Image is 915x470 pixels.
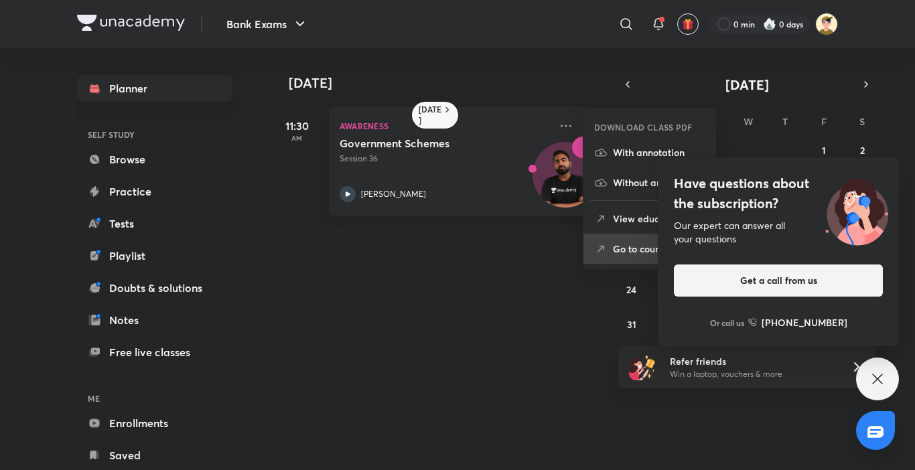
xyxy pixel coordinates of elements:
[762,315,847,329] h6: [PHONE_NUMBER]
[77,15,185,34] a: Company Logo
[626,283,636,296] abbr: August 24, 2025
[77,178,232,205] a: Practice
[815,173,899,246] img: ttu_illustration_new.svg
[77,387,232,410] h6: ME
[533,149,597,214] img: Avatar
[674,264,883,297] button: Get a call from us
[821,115,827,128] abbr: Friday
[270,118,324,134] h5: 11:30
[682,18,694,30] img: avatar
[851,139,873,161] button: August 2, 2025
[361,188,426,200] p: [PERSON_NAME]
[621,279,642,300] button: August 24, 2025
[77,307,232,333] a: Notes
[340,137,506,150] h5: Government Schemes
[270,134,324,142] p: AM
[748,315,847,329] a: [PHONE_NUMBER]
[77,15,185,31] img: Company Logo
[674,219,883,246] div: Our expert can answer all your questions
[744,115,753,128] abbr: Wednesday
[77,242,232,269] a: Playlist
[77,210,232,237] a: Tests
[218,11,316,37] button: Bank Exams
[340,118,550,134] p: Awareness
[674,173,883,214] h4: Have questions about the subscription?
[677,13,699,35] button: avatar
[860,144,865,157] abbr: August 2, 2025
[670,368,835,380] p: Win a laptop, vouchers & more
[815,13,838,35] img: Anubhav
[77,442,232,469] a: Saved
[77,410,232,437] a: Enrollments
[613,242,705,256] p: Go to course page
[763,17,776,31] img: streak
[725,76,769,94] span: [DATE]
[419,104,442,126] h6: [DATE]
[77,339,232,366] a: Free live classes
[710,317,744,329] p: Or call us
[859,115,865,128] abbr: Saturday
[822,144,826,157] abbr: August 1, 2025
[637,75,857,94] button: [DATE]
[77,275,232,301] a: Doubts & solutions
[629,354,656,380] img: referral
[782,115,788,128] abbr: Thursday
[77,123,232,146] h6: SELF STUDY
[613,145,705,159] p: With annotation
[621,313,642,335] button: August 31, 2025
[613,175,705,189] p: Without annotation
[77,75,232,102] a: Planner
[613,212,705,226] p: View educator
[813,139,835,161] button: August 1, 2025
[627,318,636,331] abbr: August 31, 2025
[594,121,693,133] h6: DOWNLOAD CLASS PDF
[340,153,550,165] p: Session 36
[77,146,232,173] a: Browse
[289,75,604,91] h4: [DATE]
[670,354,835,368] h6: Refer friends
